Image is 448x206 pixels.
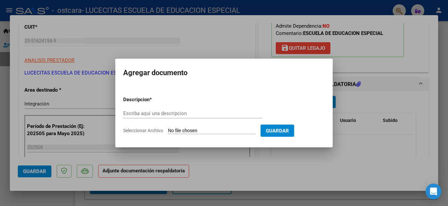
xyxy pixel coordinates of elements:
[123,67,325,79] h2: Agregar documento
[261,125,294,137] button: Guardar
[266,128,289,134] span: Guardar
[123,96,184,103] p: Descripcion
[123,128,163,133] span: Seleccionar Archivo
[426,184,441,199] div: Open Intercom Messenger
